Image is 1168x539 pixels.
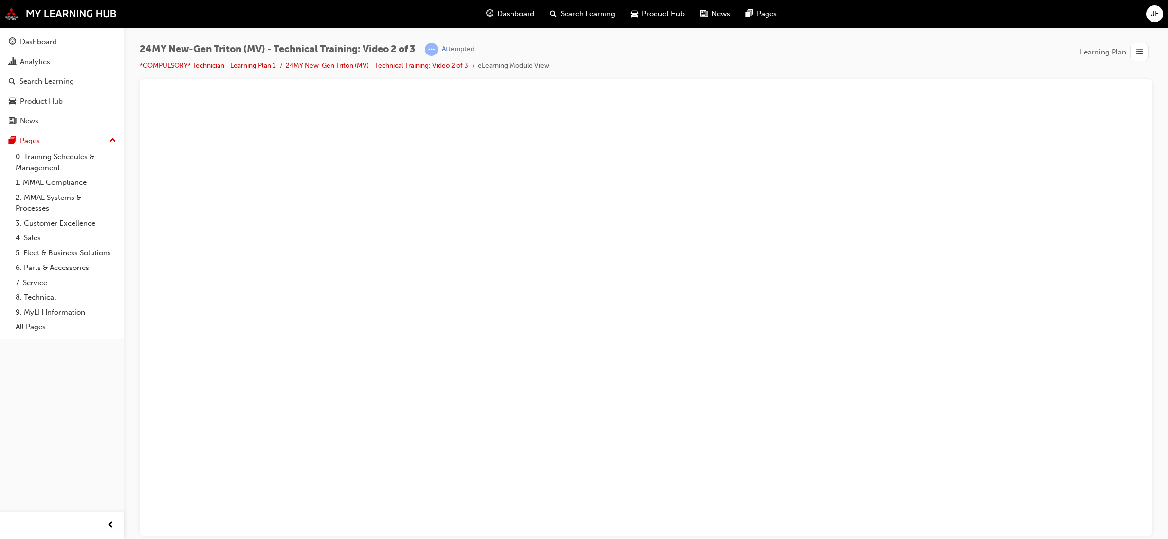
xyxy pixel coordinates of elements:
[1151,8,1159,19] span: JF
[20,135,40,146] div: Pages
[478,4,542,24] a: guage-iconDashboard
[12,320,120,335] a: All Pages
[9,97,16,106] span: car-icon
[700,8,708,20] span: news-icon
[4,53,120,71] a: Analytics
[19,76,74,87] div: Search Learning
[4,31,120,132] button: DashboardAnalyticsSearch LearningProduct HubNews
[1080,43,1152,61] button: Learning Plan
[12,216,120,231] a: 3. Customer Excellence
[497,8,534,19] span: Dashboard
[442,45,474,54] div: Attempted
[9,137,16,145] span: pages-icon
[140,61,276,70] a: *COMPULSORY* Technician - Learning Plan 1
[1080,47,1126,58] span: Learning Plan
[4,132,120,150] button: Pages
[712,8,730,19] span: News
[746,8,753,20] span: pages-icon
[12,231,120,246] a: 4. Sales
[12,190,120,216] a: 2. MMAL Systems & Processes
[561,8,615,19] span: Search Learning
[9,117,16,126] span: news-icon
[9,38,16,47] span: guage-icon
[12,149,120,175] a: 0. Training Schedules & Management
[12,260,120,275] a: 6. Parts & Accessories
[20,36,57,48] div: Dashboard
[20,115,38,126] div: News
[4,92,120,110] a: Product Hub
[4,33,120,51] a: Dashboard
[286,61,468,70] a: 24MY New-Gen Triton (MV) - Technical Training: Video 2 of 3
[478,60,549,72] li: eLearning Module View
[9,77,16,86] span: search-icon
[419,44,421,55] span: |
[1146,5,1163,22] button: JF
[631,8,638,20] span: car-icon
[642,8,685,19] span: Product Hub
[1136,46,1143,58] span: list-icon
[550,8,557,20] span: search-icon
[623,4,693,24] a: car-iconProduct Hub
[738,4,785,24] a: pages-iconPages
[5,7,117,20] img: mmal
[12,275,120,290] a: 7. Service
[20,96,63,107] div: Product Hub
[693,4,738,24] a: news-iconNews
[425,43,438,56] span: learningRecordVerb_ATTEMPT-icon
[12,290,120,305] a: 8. Technical
[757,8,777,19] span: Pages
[20,56,50,68] div: Analytics
[4,72,120,90] a: Search Learning
[12,305,120,320] a: 9. MyLH Information
[4,112,120,130] a: News
[109,134,116,147] span: up-icon
[107,520,114,532] span: prev-icon
[9,58,16,67] span: chart-icon
[486,8,493,20] span: guage-icon
[542,4,623,24] a: search-iconSearch Learning
[12,246,120,261] a: 5. Fleet & Business Solutions
[12,175,120,190] a: 1. MMAL Compliance
[140,44,415,55] span: 24MY New-Gen Triton (MV) - Technical Training: Video 2 of 3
